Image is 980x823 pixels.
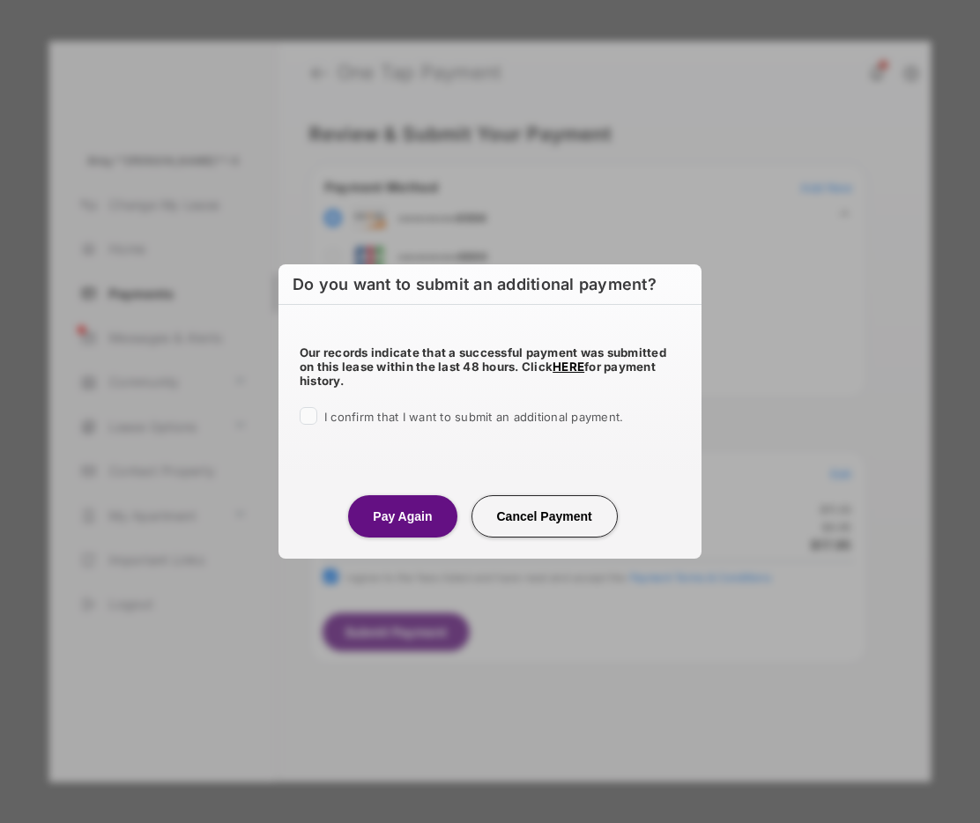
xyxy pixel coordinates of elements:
button: Cancel Payment [471,495,618,538]
span: I confirm that I want to submit an additional payment. [324,410,623,424]
h5: Our records indicate that a successful payment was submitted on this lease within the last 48 hou... [300,345,680,388]
h6: Do you want to submit an additional payment? [278,264,702,305]
button: Pay Again [348,495,457,538]
a: HERE [553,360,584,374]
